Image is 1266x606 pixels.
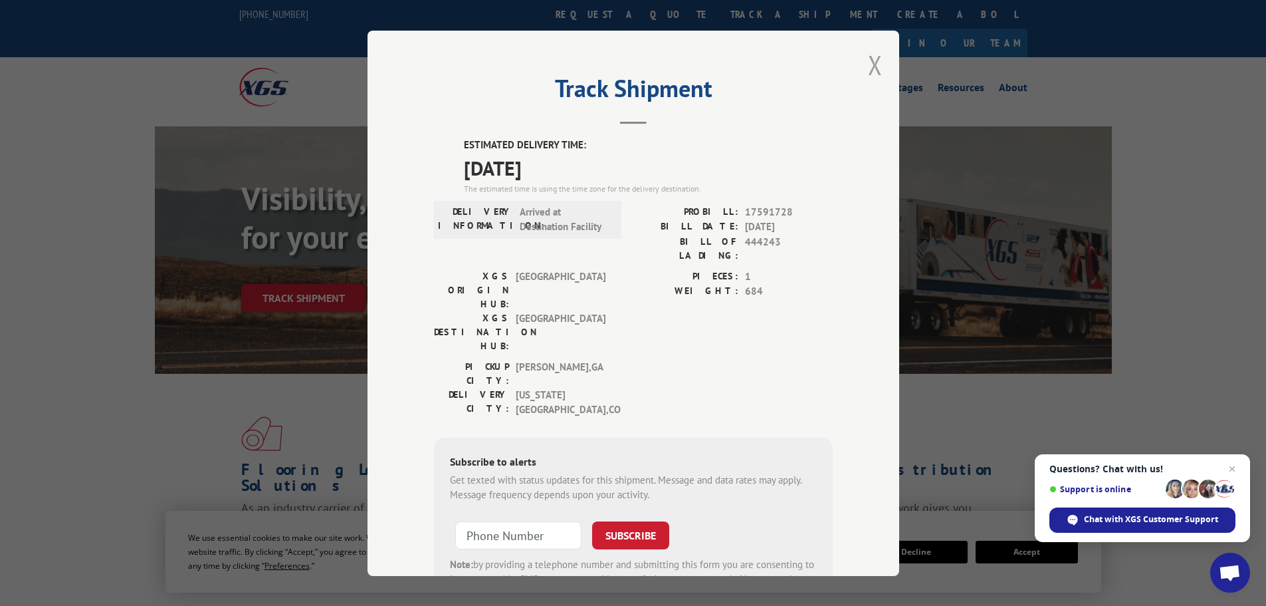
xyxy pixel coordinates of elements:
div: Subscribe to alerts [450,453,817,472]
span: Questions? Chat with us! [1049,464,1235,474]
h2: Track Shipment [434,79,833,104]
div: Chat with XGS Customer Support [1049,508,1235,533]
span: Arrived at Destination Facility [520,204,609,234]
span: 17591728 [745,204,833,220]
strong: Note: [450,557,473,570]
label: BILL DATE: [633,220,738,235]
span: 444243 [745,234,833,262]
span: Support is online [1049,484,1161,494]
span: [US_STATE][GEOGRAPHIC_DATA] , CO [516,387,605,417]
div: Open chat [1210,553,1250,593]
label: WEIGHT: [633,284,738,299]
label: DELIVERY CITY: [434,387,509,417]
label: PROBILL: [633,204,738,220]
div: by providing a telephone number and submitting this form you are consenting to be contacted by SM... [450,557,817,602]
div: The estimated time is using the time zone for the delivery destination. [464,182,833,194]
button: SUBSCRIBE [592,521,669,549]
label: ESTIMATED DELIVERY TIME: [464,138,833,153]
span: [GEOGRAPHIC_DATA] [516,311,605,353]
span: [DATE] [745,220,833,235]
label: PICKUP CITY: [434,359,509,387]
span: 1 [745,269,833,284]
label: XGS ORIGIN HUB: [434,269,509,311]
span: Chat with XGS Customer Support [1084,514,1218,526]
button: Close modal [868,47,883,82]
input: Phone Number [455,521,581,549]
span: [PERSON_NAME] , GA [516,359,605,387]
label: XGS DESTINATION HUB: [434,311,509,353]
span: Close chat [1224,461,1240,477]
span: 684 [745,284,833,299]
span: [GEOGRAPHIC_DATA] [516,269,605,311]
label: DELIVERY INFORMATION: [438,204,513,234]
label: PIECES: [633,269,738,284]
span: [DATE] [464,152,833,182]
div: Get texted with status updates for this shipment. Message and data rates may apply. Message frequ... [450,472,817,502]
label: BILL OF LADING: [633,234,738,262]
